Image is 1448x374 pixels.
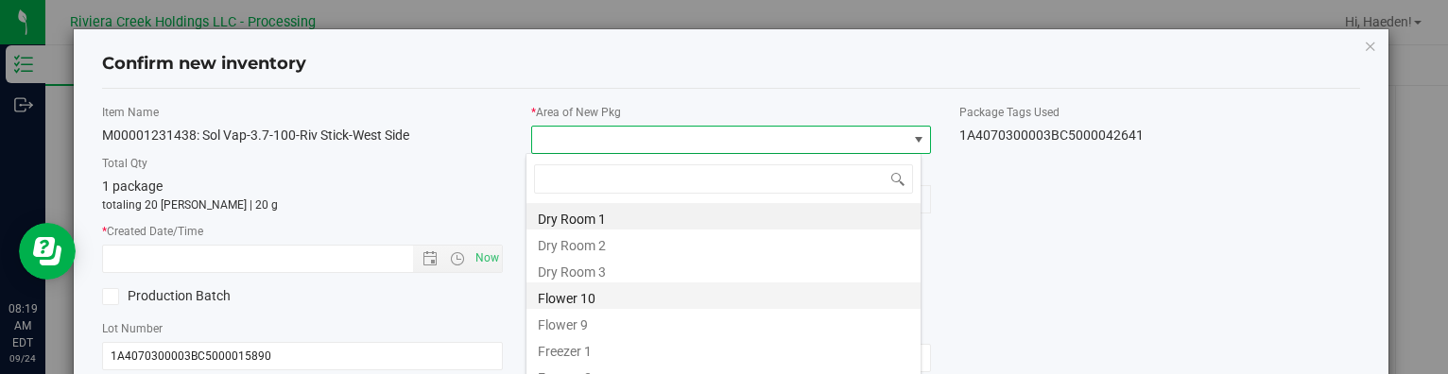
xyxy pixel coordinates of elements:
span: 1 package [102,178,163,194]
label: Lot Number [102,320,502,337]
label: Area of New Pkg [531,104,931,121]
span: Open the date view [414,251,446,266]
div: 1A4070300003BC5000042641 [959,126,1359,145]
label: Package Tags Used [959,104,1359,121]
h4: Confirm new inventory [102,52,306,76]
iframe: Resource center [19,223,76,280]
div: M00001231438: Sol Vap-3.7-100-Riv Stick-West Side [102,126,502,145]
label: Created Date/Time [102,223,502,240]
label: Production Batch [102,286,288,306]
span: Set Current date [471,245,503,272]
span: Open the time view [441,251,474,266]
label: Total Qty [102,155,502,172]
label: Item Name [102,104,502,121]
p: totaling 20 [PERSON_NAME] | 20 g [102,196,502,213]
